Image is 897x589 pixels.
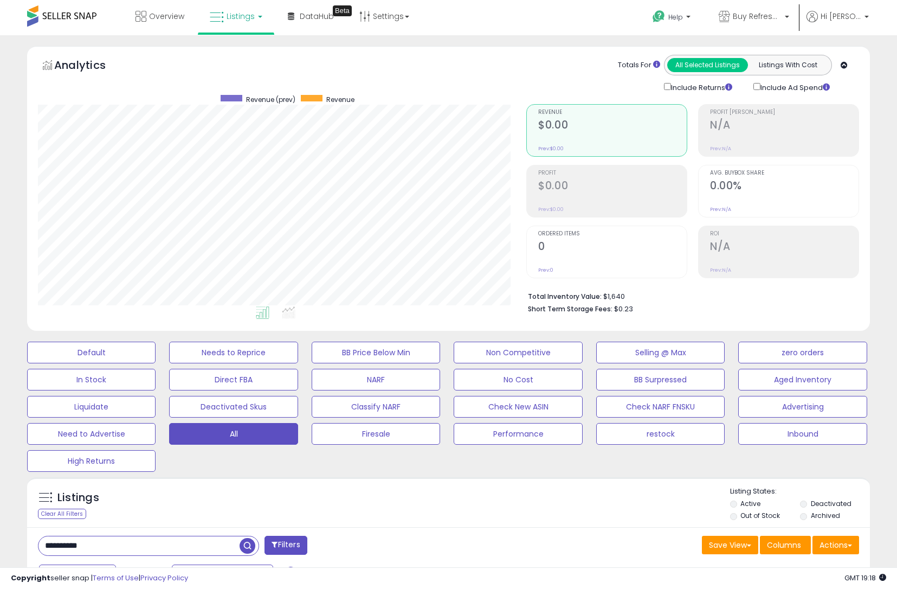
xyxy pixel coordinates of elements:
[172,565,273,583] button: [DATE]-18 - Aug-16
[454,396,582,418] button: Check New ASIN
[710,180,859,194] h2: 0.00%
[38,509,86,519] div: Clear All Filters
[169,396,298,418] button: Deactivated Skus
[528,289,851,302] li: $1,640
[538,110,687,116] span: Revenue
[538,231,687,237] span: Ordered Items
[667,58,748,72] button: All Selected Listings
[169,423,298,445] button: All
[760,536,811,554] button: Columns
[454,423,582,445] button: Performance
[596,369,725,390] button: BB Surpressed
[767,540,801,550] span: Columns
[27,450,156,472] button: High Returns
[454,369,582,390] button: No Cost
[169,342,298,363] button: Needs to Reprice
[668,12,683,22] span: Help
[821,11,861,22] span: Hi [PERSON_NAME]
[57,490,99,505] h5: Listings
[27,342,156,363] button: Default
[710,119,859,133] h2: N/A
[740,499,760,508] label: Active
[27,423,156,445] button: Need to Advertise
[312,423,440,445] button: Firesale
[312,396,440,418] button: Classify NARF
[806,11,869,35] a: Hi [PERSON_NAME]
[326,95,354,104] span: Revenue
[747,58,828,72] button: Listings With Cost
[333,5,352,16] div: Tooltip anchor
[538,267,553,273] small: Prev: 0
[702,536,758,554] button: Save View
[169,369,298,390] button: Direct FBA
[538,170,687,176] span: Profit
[39,565,116,583] button: Last 30 Days
[656,81,745,93] div: Include Returns
[312,342,440,363] button: BB Price Below Min
[710,231,859,237] span: ROI
[644,2,701,35] a: Help
[812,536,859,554] button: Actions
[733,11,782,22] span: Buy Refreshed
[149,11,184,22] span: Overview
[27,369,156,390] button: In Stock
[730,486,870,497] p: Listing States:
[538,180,687,194] h2: $0.00
[140,573,188,583] a: Privacy Policy
[738,423,867,445] button: Inbound
[738,369,867,390] button: Aged Inventory
[528,304,612,313] b: Short Term Storage Fees:
[738,396,867,418] button: Advertising
[11,573,188,584] div: seller snap | |
[811,511,840,520] label: Archived
[710,206,731,213] small: Prev: N/A
[596,396,725,418] button: Check NARF FNSKU
[710,267,731,273] small: Prev: N/A
[710,145,731,152] small: Prev: N/A
[596,423,725,445] button: restock
[454,342,582,363] button: Non Competitive
[710,170,859,176] span: Avg. Buybox Share
[652,10,666,23] i: Get Help
[740,511,780,520] label: Out of Stock
[738,342,867,363] button: zero orders
[745,81,847,93] div: Include Ad Spend
[614,304,633,314] span: $0.23
[11,573,50,583] strong: Copyright
[538,240,687,255] h2: 0
[227,11,255,22] span: Listings
[538,145,564,152] small: Prev: $0.00
[811,499,851,508] label: Deactivated
[312,369,440,390] button: NARF
[710,110,859,116] span: Profit [PERSON_NAME]
[93,573,139,583] a: Terms of Use
[27,396,156,418] button: Liquidate
[844,573,886,583] span: 2025-09-16 19:18 GMT
[300,11,334,22] span: DataHub
[528,292,602,301] b: Total Inventory Value:
[538,206,564,213] small: Prev: $0.00
[596,342,725,363] button: Selling @ Max
[246,95,295,104] span: Revenue (prev)
[710,240,859,255] h2: N/A
[54,57,127,75] h5: Analytics
[264,536,307,555] button: Filters
[618,60,660,71] div: Totals For
[538,119,687,133] h2: $0.00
